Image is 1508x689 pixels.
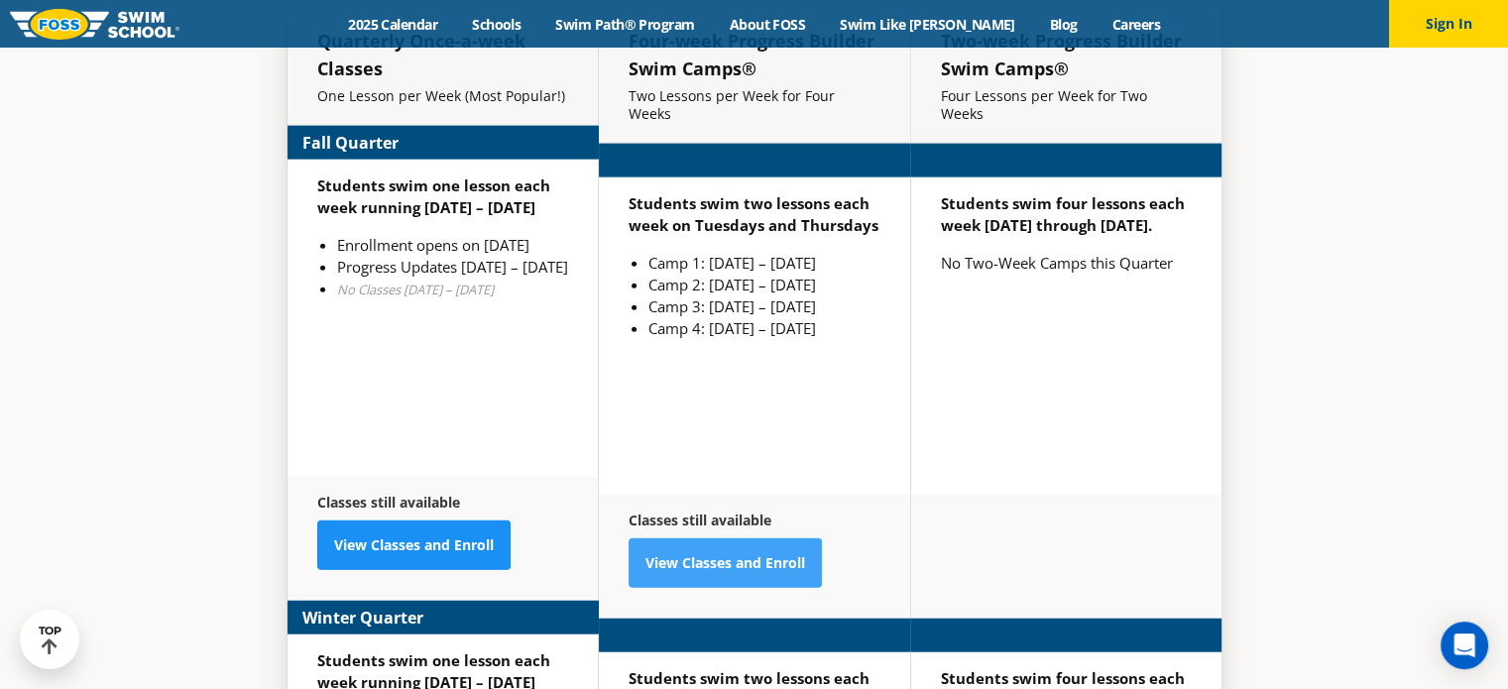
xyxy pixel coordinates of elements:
p: No Two-Week Camps this Quarter [941,252,1192,274]
p: Four Lessons per Week for Two Weeks [941,87,1192,123]
strong: Classes still available [317,493,460,512]
p: Two Lessons per Week for Four Weeks [629,87,880,123]
a: Swim Path® Program [538,15,712,34]
strong: Students swim four lessons each week [DATE] through [DATE]. [941,193,1185,235]
img: FOSS Swim School Logo [10,9,179,40]
li: Camp 2: [DATE] – [DATE] [648,274,880,295]
li: Progress Updates [DATE] – [DATE] [337,256,568,278]
p: One Lesson per Week (Most Popular!) [317,87,568,105]
a: View Classes and Enroll [317,520,511,570]
h5: Four-week Progress Builder Swim Camps® [629,27,880,82]
div: TOP [39,625,61,655]
h5: Quarterly Once-a-week Classes [317,27,568,82]
a: Careers [1095,15,1177,34]
a: 2025 Calendar [331,15,455,34]
strong: Students swim one lesson each week running [DATE] – [DATE] [317,175,550,217]
li: Camp 3: [DATE] – [DATE] [648,295,880,317]
a: Schools [455,15,538,34]
strong: Classes still available [629,511,771,529]
a: Blog [1032,15,1095,34]
li: Camp 4: [DATE] – [DATE] [648,317,880,339]
strong: Students swim two lessons each week on Tuesdays and Thursdays [629,193,878,235]
strong: Fall Quarter [302,131,399,155]
div: Open Intercom Messenger [1441,622,1488,669]
a: About FOSS [712,15,823,34]
em: No Classes [DATE] – [DATE] [337,281,494,298]
a: View Classes and Enroll [629,538,822,588]
strong: Winter Quarter [302,606,423,630]
a: Swim Like [PERSON_NAME] [823,15,1033,34]
li: Camp 1: [DATE] – [DATE] [648,252,880,274]
li: Enrollment opens on [DATE] [337,234,568,256]
h5: Two-week Progress Builder Swim Camps® [941,27,1192,82]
